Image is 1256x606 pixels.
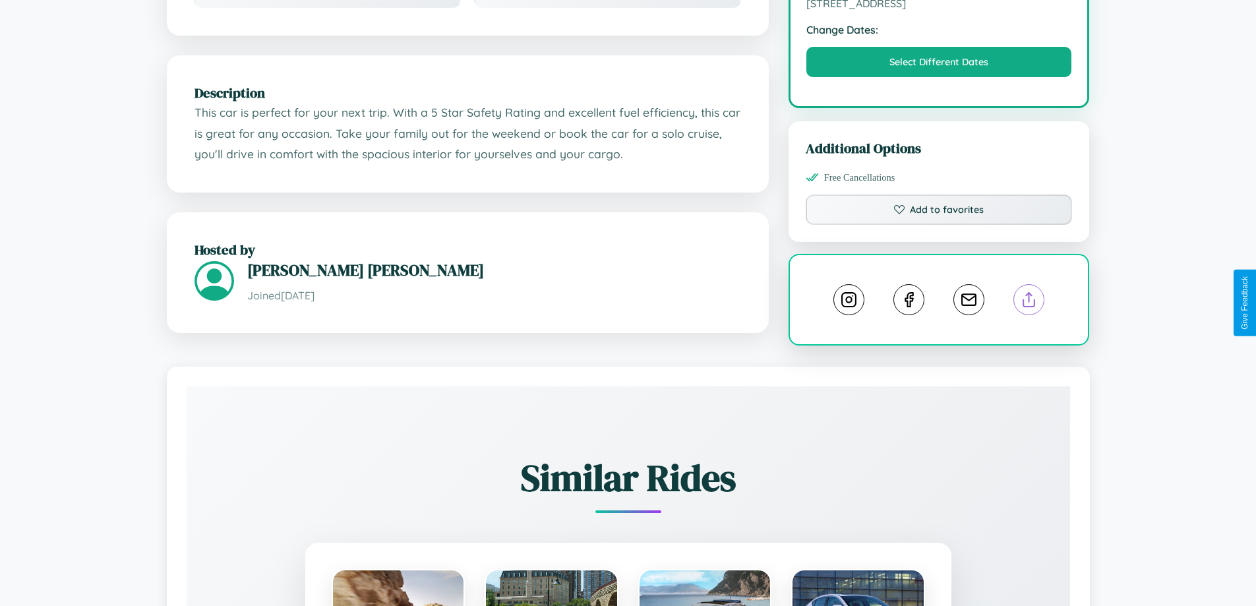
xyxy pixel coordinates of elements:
[806,195,1073,225] button: Add to favorites
[233,452,1024,503] h2: Similar Rides
[1240,276,1249,330] div: Give Feedback
[194,102,741,165] p: This car is perfect for your next trip. With a 5 Star Safety Rating and excellent fuel efficiency...
[194,83,741,102] h2: Description
[247,259,741,281] h3: [PERSON_NAME] [PERSON_NAME]
[806,23,1072,36] strong: Change Dates:
[194,240,741,259] h2: Hosted by
[806,138,1073,158] h3: Additional Options
[824,172,895,183] span: Free Cancellations
[806,47,1072,77] button: Select Different Dates
[247,286,741,305] p: Joined [DATE]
